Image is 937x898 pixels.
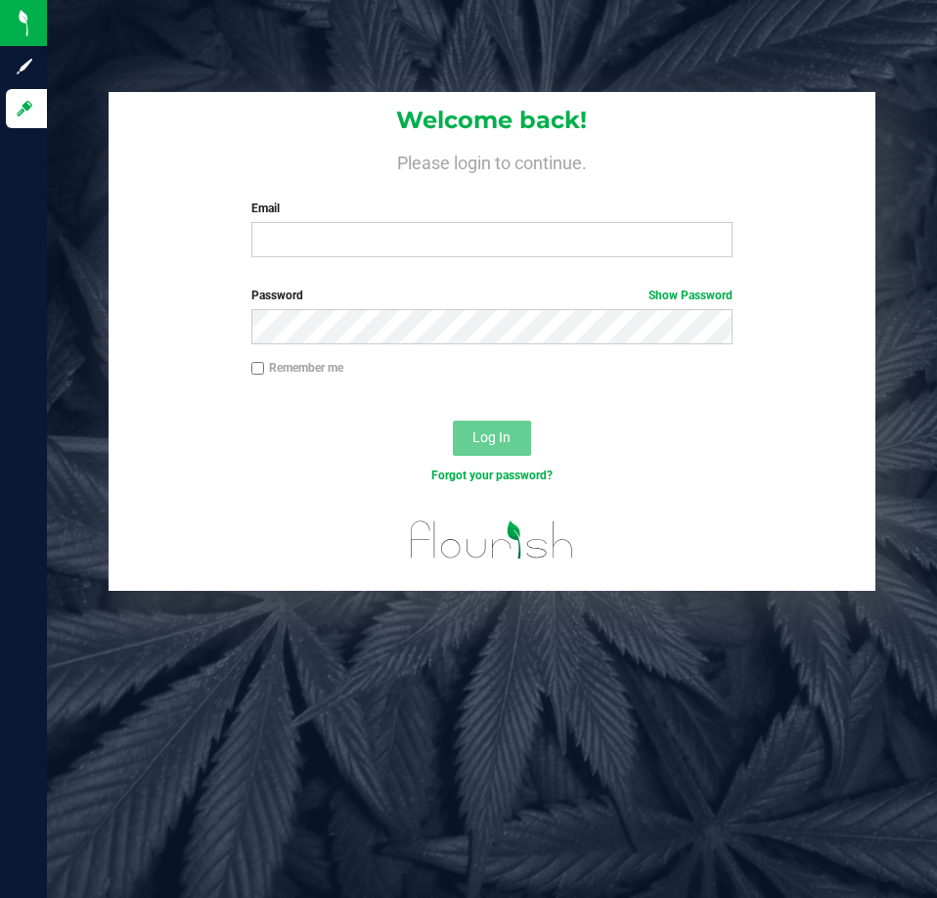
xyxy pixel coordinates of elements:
img: flourish_logo.svg [396,505,588,575]
input: Remember me [251,362,265,376]
span: Log In [472,429,511,445]
a: Show Password [648,289,733,302]
inline-svg: Sign up [15,57,34,76]
label: Email [251,200,733,217]
label: Remember me [251,359,343,377]
button: Log In [453,421,531,456]
a: Forgot your password? [431,469,553,482]
inline-svg: Log in [15,99,34,118]
h1: Welcome back! [109,108,874,133]
span: Password [251,289,303,302]
h4: Please login to continue. [109,149,874,172]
